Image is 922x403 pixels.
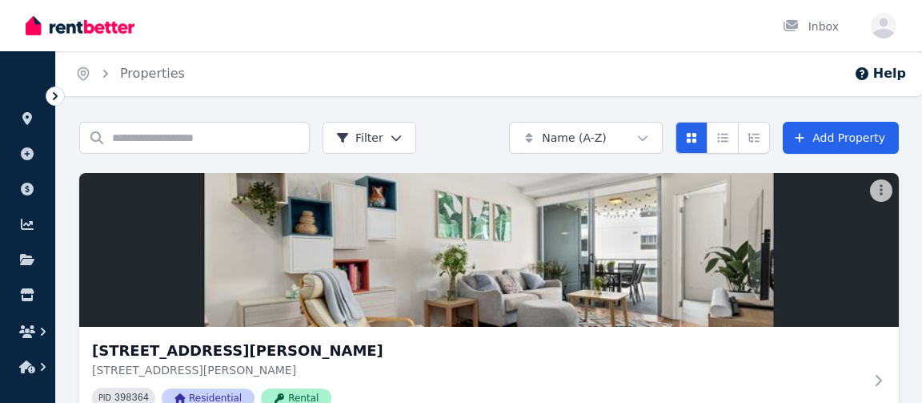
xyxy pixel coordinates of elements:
[707,122,739,154] button: Compact list view
[738,122,770,154] button: Expanded list view
[336,130,383,146] span: Filter
[120,66,185,81] a: Properties
[323,122,416,154] button: Filter
[868,349,906,387] iframe: Intercom live chat
[26,14,134,38] img: RentBetter
[98,393,111,402] small: PID
[509,122,663,154] button: Name (A-Z)
[56,51,204,96] nav: Breadcrumb
[675,122,770,154] div: View options
[92,340,864,362] h3: [STREET_ADDRESS][PERSON_NAME]
[79,173,899,327] img: 40904/50 Duncan St, West End
[92,362,864,378] p: [STREET_ADDRESS][PERSON_NAME]
[783,18,839,34] div: Inbox
[542,130,607,146] span: Name (A-Z)
[854,64,906,83] button: Help
[675,122,708,154] button: Card view
[870,179,892,202] button: More options
[783,122,899,154] a: Add Property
